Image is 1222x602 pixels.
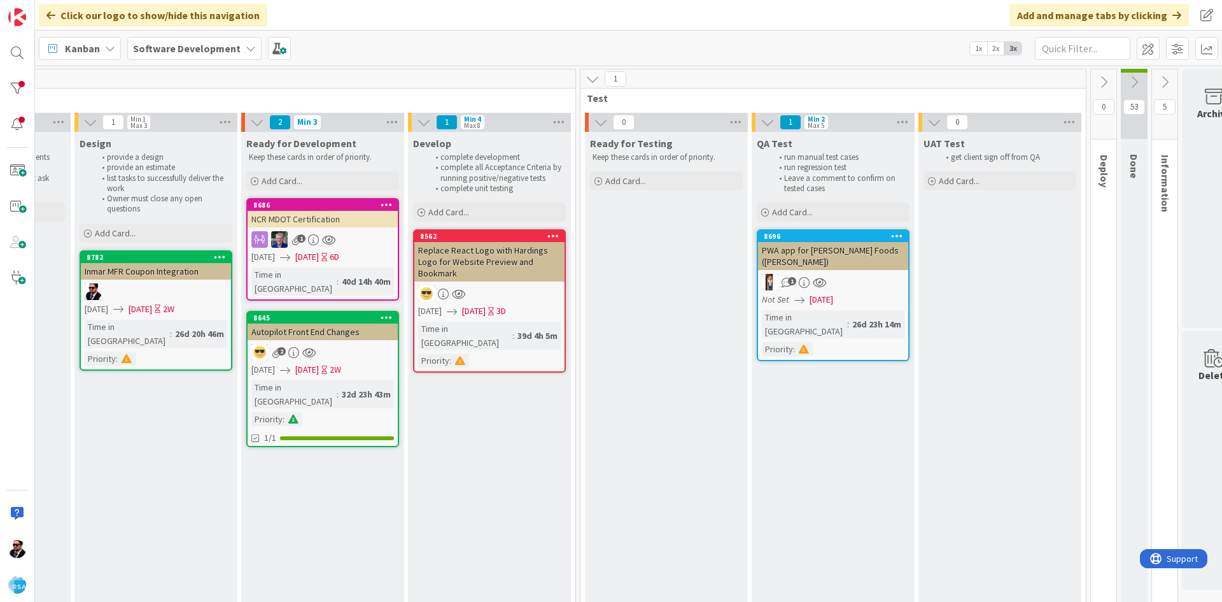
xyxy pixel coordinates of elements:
[605,71,626,87] span: 1
[849,317,904,331] div: 26d 23h 14m
[780,115,801,130] span: 1
[269,115,291,130] span: 2
[251,344,268,361] img: JK
[248,231,398,248] div: RT
[248,344,398,361] div: JK
[85,352,116,366] div: Priority
[95,152,230,162] li: provide a design
[339,387,394,401] div: 32d 23h 43m
[413,229,566,373] a: 8562Replace React Logo with Hardings Logo for Website Preview and BookmarkJK[DATE][DATE]3DTime in...
[1123,99,1145,115] span: 53
[8,8,26,26] img: Visit kanbanzone.com
[772,206,813,218] span: Add Card...
[297,234,305,243] span: 1
[248,211,398,227] div: NCR MDOT Certification
[337,275,339,289] span: :
[772,173,908,194] li: Leave a comment to confirm on tested cases
[418,305,442,318] span: [DATE]
[428,206,469,218] span: Add Card...
[758,242,908,270] div: PWA app for [PERSON_NAME] Foods ([PERSON_NAME])
[248,312,398,340] div: 8645Autopilot Front End Changes
[129,303,152,316] span: [DATE]
[251,363,275,376] span: [DATE]
[95,162,230,173] li: provide an estimate
[939,175,980,187] span: Add Card...
[295,250,319,264] span: [DATE]
[81,252,231,263] div: 8782
[277,347,286,355] span: 2
[418,285,435,302] img: JK
[613,115,635,130] span: 0
[253,313,398,322] div: 8645
[428,152,564,162] li: complete development
[262,175,302,187] span: Add Card...
[590,137,673,150] span: Ready for Testing
[418,354,449,368] div: Priority
[330,363,341,376] div: 2W
[436,115,458,130] span: 1
[251,268,337,296] div: Time in [GEOGRAPHIC_DATA]
[81,252,231,280] div: 8782Inmar MFR Coupon Integration
[758,274,908,290] div: SK
[847,317,849,331] span: :
[95,173,230,194] li: list tasks to successfully deliver the work
[808,122,824,129] div: Max 5
[283,412,284,426] span: :
[251,380,337,408] div: Time in [GEOGRAPHIC_DATA]
[248,199,398,227] div: 8686NCR MDOT Certification
[772,152,908,162] li: run manual test cases
[85,320,170,348] div: Time in [GEOGRAPHIC_DATA]
[414,242,565,282] div: Replace React Logo with Hardings Logo for Website Preview and Bookmark
[757,137,792,150] span: QA Test
[418,322,512,350] div: Time in [GEOGRAPHIC_DATA]
[939,152,1074,162] li: get client sign off from QA
[587,92,1070,104] span: Test
[449,354,451,368] span: :
[593,152,740,162] p: Keep these cards in order of priority.
[80,250,232,371] a: 8782Inmar MFR Coupon IntegrationAC[DATE][DATE]2WTime in [GEOGRAPHIC_DATA]:26d 20h 46mPriority:
[85,303,108,316] span: [DATE]
[1159,155,1172,212] span: Information
[39,4,267,27] div: Click our logo to show/hide this navigation
[464,116,481,122] div: Min 4
[80,137,111,150] span: Design
[253,201,398,210] div: 8686
[172,327,227,341] div: 26d 20h 46m
[130,116,146,122] div: Min 1
[788,277,796,285] span: 1
[514,329,561,343] div: 39d 4h 5m
[170,327,172,341] span: :
[512,329,514,343] span: :
[1009,4,1189,27] div: Add and manage tabs by clicking
[248,324,398,340] div: Autopilot Front End Changes
[339,275,394,289] div: 40d 14h 40m
[248,199,398,211] div: 8686
[764,232,908,241] div: 8696
[428,162,564,183] li: complete all Acceptance Criteria by running positive/negative tests
[251,250,275,264] span: [DATE]
[246,137,356,150] span: Ready for Development
[81,283,231,300] div: AC
[462,305,486,318] span: [DATE]
[1004,42,1022,55] span: 3x
[8,576,26,594] img: avatar
[414,285,565,302] div: JK
[116,352,118,366] span: :
[337,387,339,401] span: :
[249,152,397,162] p: Keep these cards in order of priority.
[246,198,399,301] a: 8686NCR MDOT CertificationRT[DATE][DATE]6DTime in [GEOGRAPHIC_DATA]:40d 14h 40m
[251,412,283,426] div: Priority
[758,231,908,242] div: 8696
[810,293,833,306] span: [DATE]
[163,303,174,316] div: 2W
[987,42,1004,55] span: 2x
[27,2,58,17] span: Support
[496,305,506,318] div: 3D
[793,342,795,356] span: :
[246,311,399,447] a: 8645Autopilot Front End ChangesJK[DATE][DATE]2WTime in [GEOGRAPHIC_DATA]:32d 23h 43mPriority:1/1
[95,194,230,215] li: Owner must close any open questions
[762,274,778,290] img: SK
[248,312,398,324] div: 8645
[414,231,565,282] div: 8562Replace React Logo with Hardings Logo for Website Preview and Bookmark
[295,363,319,376] span: [DATE]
